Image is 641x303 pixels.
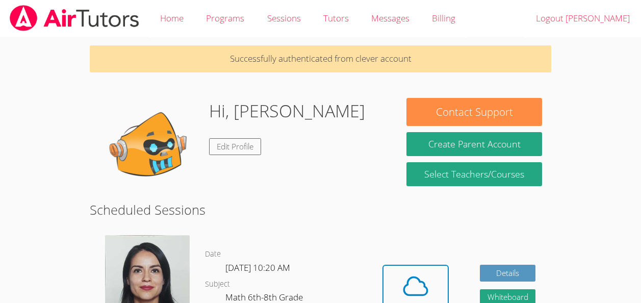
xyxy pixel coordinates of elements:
span: [DATE] 10:20 AM [225,262,290,273]
h2: Scheduled Sessions [90,200,551,219]
a: Select Teachers/Courses [406,162,542,186]
a: Details [480,265,536,282]
dt: Subject [205,278,230,291]
span: Messages [371,12,409,24]
img: airtutors_banner-c4298cdbf04f3fff15de1276eac7730deb9818008684d7c2e4769d2f7ddbe033.png [9,5,140,31]
button: Create Parent Account [406,132,542,156]
dt: Date [205,248,221,261]
p: Successfully authenticated from clever account [90,45,551,72]
a: Edit Profile [209,138,261,155]
h1: Hi, [PERSON_NAME] [209,98,365,124]
button: Contact Support [406,98,542,126]
img: default.png [99,98,201,200]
